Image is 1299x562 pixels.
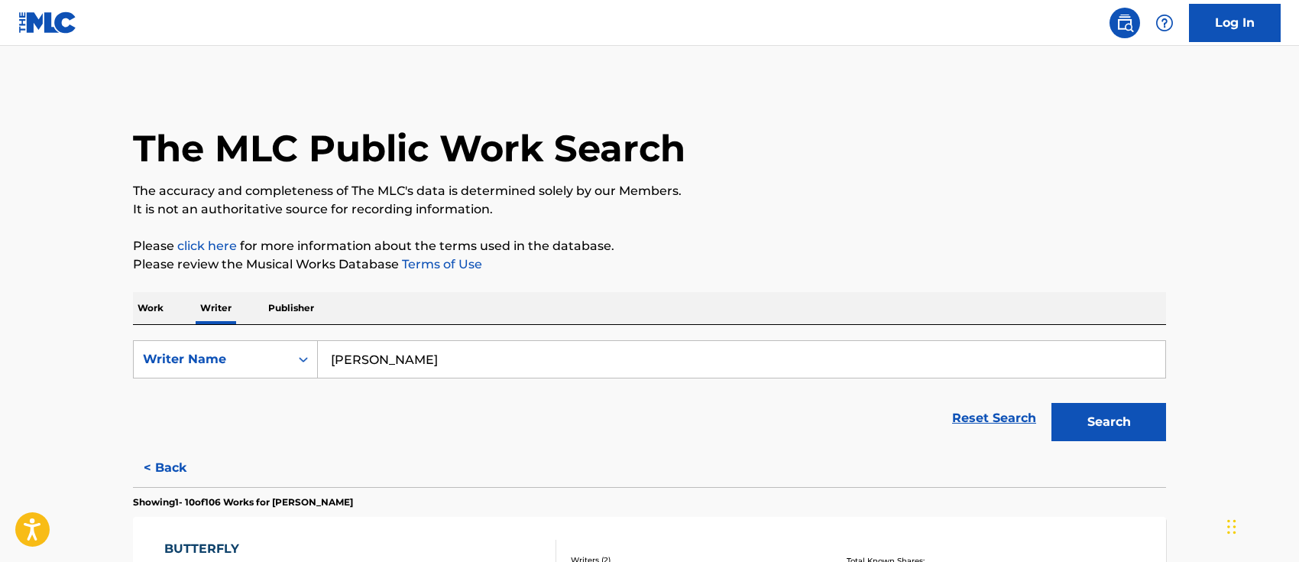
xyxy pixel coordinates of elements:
[133,292,168,324] p: Work
[1149,8,1180,38] div: Help
[133,237,1166,255] p: Please for more information about the terms used in the database.
[944,401,1044,435] a: Reset Search
[1227,504,1236,550] div: Drag
[264,292,319,324] p: Publisher
[1051,403,1166,441] button: Search
[133,255,1166,274] p: Please review the Musical Works Database
[18,11,77,34] img: MLC Logo
[133,182,1166,200] p: The accuracy and completeness of The MLC's data is determined solely by our Members.
[177,239,237,253] a: click here
[1189,4,1281,42] a: Log In
[399,257,482,271] a: Terms of Use
[133,200,1166,219] p: It is not an authoritative source for recording information.
[196,292,236,324] p: Writer
[1155,14,1174,32] img: help
[133,340,1166,449] form: Search Form
[133,449,225,487] button: < Back
[133,495,353,509] p: Showing 1 - 10 of 106 Works for [PERSON_NAME]
[143,350,280,369] div: Writer Name
[1223,489,1299,562] iframe: Chat Widget
[164,540,301,558] div: BUTTERFLY
[1116,14,1134,32] img: search
[1109,8,1140,38] a: Public Search
[133,125,685,171] h1: The MLC Public Work Search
